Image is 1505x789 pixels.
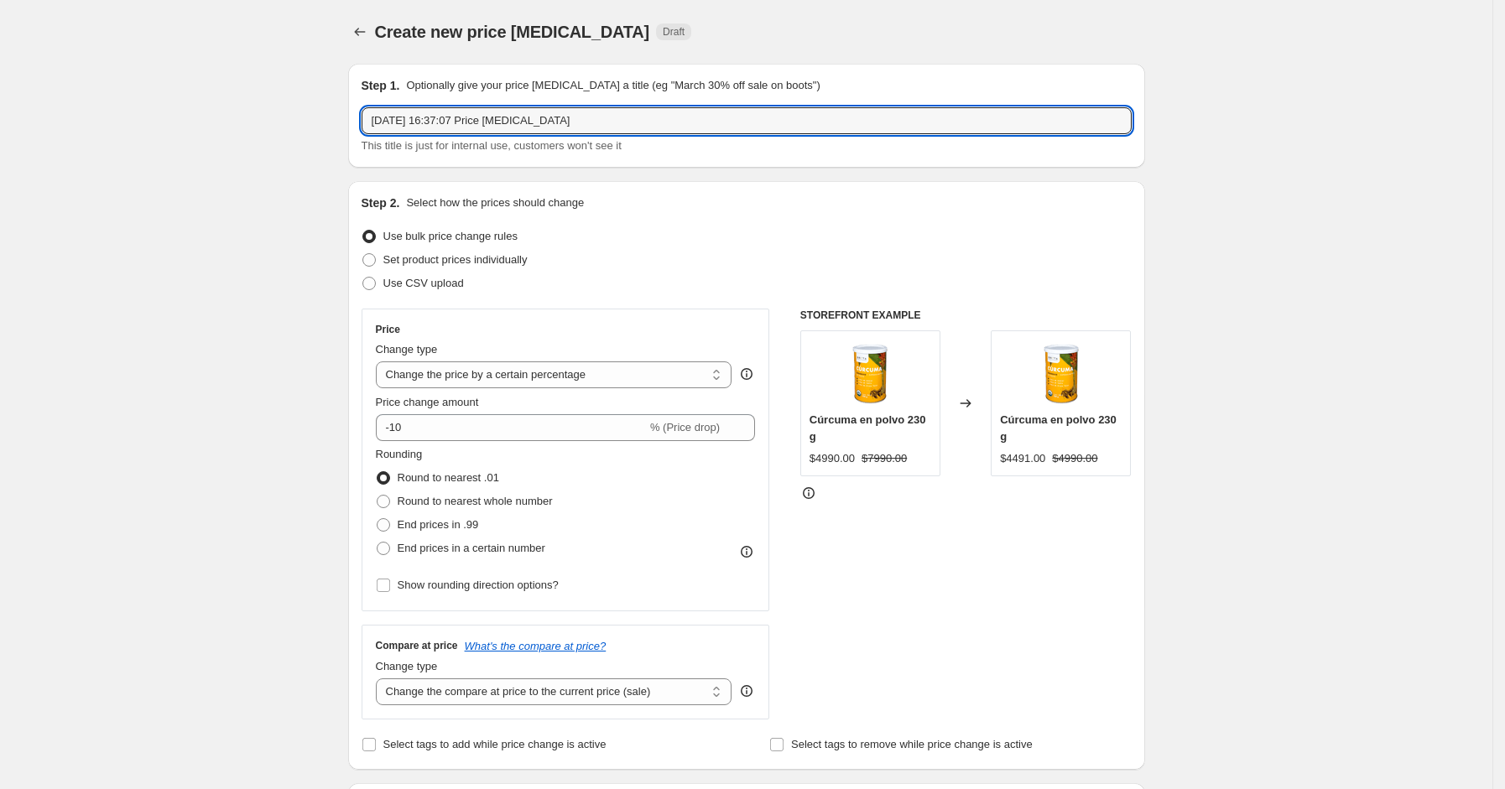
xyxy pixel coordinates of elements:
[800,309,1132,322] h6: STOREFRONT EXAMPLE
[398,518,479,531] span: End prices in .99
[383,738,607,750] span: Select tags to add while price change is active
[376,414,647,441] input: -15
[398,471,499,484] span: Round to nearest .01
[810,413,926,443] span: Cúrcuma en polvo 230 g
[362,139,622,152] span: This title is just for internal use, customers won't see it
[406,77,820,94] p: Optionally give your price [MEDICAL_DATA] a title (eg "March 30% off sale on boots")
[738,683,755,699] div: help
[383,277,464,289] span: Use CSV upload
[398,542,545,554] span: End prices in a certain number
[465,640,607,652] button: What's the compare at price?
[376,343,438,356] span: Change type
[650,421,720,433] span: % (Price drop)
[398,495,553,507] span: Round to nearest whole number
[376,660,438,672] span: Change type
[383,230,518,242] span: Use bulk price change rules
[376,448,423,460] span: Rounding
[836,340,904,407] img: curcuma-brota-frente_80x.png
[738,366,755,382] div: help
[398,579,559,591] span: Show rounding direction options?
[362,107,1132,134] input: 30% off holiday sale
[862,450,907,467] strike: $7990.00
[1000,413,1117,443] span: Cúrcuma en polvo 230 g
[663,25,685,39] span: Draft
[362,195,400,211] h2: Step 2.
[376,639,458,652] h3: Compare at price
[348,20,372,44] button: Price change jobs
[810,450,855,467] div: $4990.00
[1028,340,1095,407] img: curcuma-brota-frente_80x.png
[362,77,400,94] h2: Step 1.
[1052,450,1097,467] strike: $4990.00
[791,738,1033,750] span: Select tags to remove while price change is active
[1000,450,1045,467] div: $4491.00
[376,323,400,336] h3: Price
[406,195,584,211] p: Select how the prices should change
[375,23,650,41] span: Create new price [MEDICAL_DATA]
[376,396,479,408] span: Price change amount
[383,253,528,266] span: Set product prices individually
